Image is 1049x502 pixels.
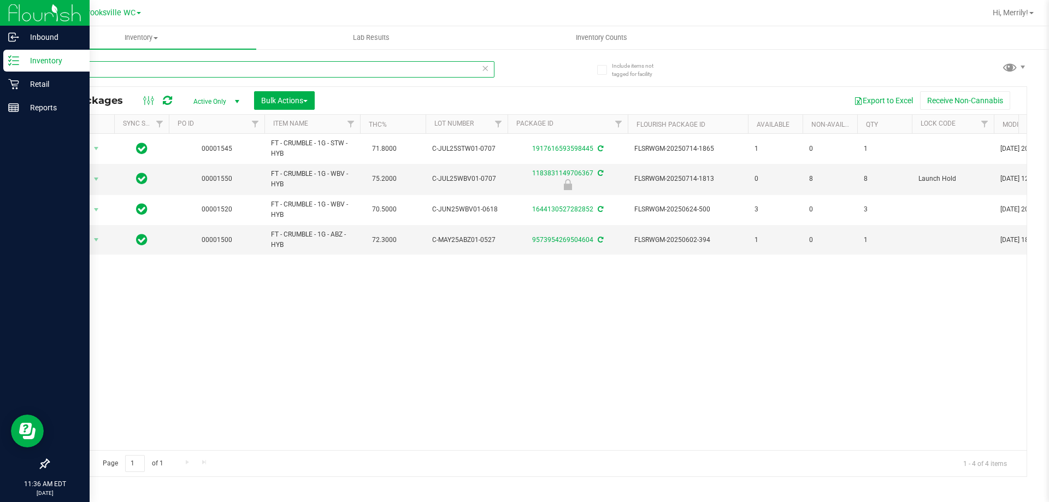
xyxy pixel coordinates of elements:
[432,174,501,184] span: C-JUL25WBV01-0707
[57,95,134,107] span: All Packages
[481,61,489,75] span: Clear
[809,174,851,184] span: 8
[369,121,387,128] a: THC%
[432,144,501,154] span: C-JUL25STW01-0707
[757,121,789,128] a: Available
[19,54,85,67] p: Inventory
[202,236,232,244] a: 00001500
[90,232,103,247] span: select
[8,55,19,66] inline-svg: Inventory
[48,61,494,78] input: Search Package ID, Item Name, SKU, Lot or Part Number...
[8,79,19,90] inline-svg: Retail
[5,489,85,497] p: [DATE]
[976,115,994,133] a: Filter
[532,145,593,152] a: 1917616593598445
[532,236,593,244] a: 9573954269504604
[634,204,741,215] span: FLSRWGM-20250624-500
[5,479,85,489] p: 11:36 AM EDT
[918,174,987,184] span: Launch Hold
[596,236,603,244] span: Sync from Compliance System
[634,144,741,154] span: FLSRWGM-20250714-1865
[367,202,402,217] span: 70.5000
[864,235,905,245] span: 1
[993,8,1028,17] span: Hi, Merrily!
[136,171,148,186] span: In Sync
[254,91,315,110] button: Bulk Actions
[612,62,667,78] span: Include items not tagged for facility
[271,138,353,159] span: FT - CRUMBLE - 1G - STW - HYB
[755,174,796,184] span: 0
[11,415,44,447] iframe: Resource center
[486,26,716,49] a: Inventory Counts
[596,145,603,152] span: Sync from Compliance System
[367,141,402,157] span: 71.8000
[506,179,629,190] div: Launch Hold
[432,204,501,215] span: C-JUN25WBV01-0618
[637,121,705,128] a: Flourish Package ID
[921,120,956,127] a: Lock Code
[125,455,145,472] input: 1
[136,141,148,156] span: In Sync
[755,144,796,154] span: 1
[866,121,878,128] a: Qty
[90,202,103,217] span: select
[367,171,402,187] span: 75.2000
[367,232,402,248] span: 72.3000
[19,101,85,114] p: Reports
[809,235,851,245] span: 0
[8,32,19,43] inline-svg: Inbound
[90,172,103,187] span: select
[151,115,169,133] a: Filter
[271,229,353,250] span: FT - CRUMBLE - 1G - ABZ - HYB
[8,102,19,113] inline-svg: Reports
[178,120,194,127] a: PO ID
[596,205,603,213] span: Sync from Compliance System
[261,96,308,105] span: Bulk Actions
[847,91,920,110] button: Export to Excel
[136,202,148,217] span: In Sync
[256,26,486,49] a: Lab Results
[82,8,135,17] span: Brooksville WC
[809,144,851,154] span: 0
[202,205,232,213] a: 00001520
[809,204,851,215] span: 0
[271,169,353,190] span: FT - CRUMBLE - 1G - WBV - HYB
[19,31,85,44] p: Inbound
[634,235,741,245] span: FLSRWGM-20250602-394
[26,26,256,49] a: Inventory
[920,91,1010,110] button: Receive Non-Cannabis
[338,33,404,43] span: Lab Results
[202,145,232,152] a: 00001545
[202,175,232,182] a: 00001550
[811,121,860,128] a: Non-Available
[755,235,796,245] span: 1
[516,120,553,127] a: Package ID
[26,33,256,43] span: Inventory
[123,120,165,127] a: Sync Status
[864,204,905,215] span: 3
[434,120,474,127] a: Lot Number
[596,169,603,177] span: Sync from Compliance System
[93,455,172,472] span: Page of 1
[273,120,308,127] a: Item Name
[90,141,103,156] span: select
[19,78,85,91] p: Retail
[954,455,1016,471] span: 1 - 4 of 4 items
[271,199,353,220] span: FT - CRUMBLE - 1G - WBV - HYB
[342,115,360,133] a: Filter
[864,174,905,184] span: 8
[864,144,905,154] span: 1
[610,115,628,133] a: Filter
[136,232,148,247] span: In Sync
[755,204,796,215] span: 3
[634,174,741,184] span: FLSRWGM-20250714-1813
[532,169,593,177] a: 1183831149706367
[532,205,593,213] a: 1644130527282852
[432,235,501,245] span: C-MAY25ABZ01-0527
[490,115,508,133] a: Filter
[561,33,642,43] span: Inventory Counts
[246,115,264,133] a: Filter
